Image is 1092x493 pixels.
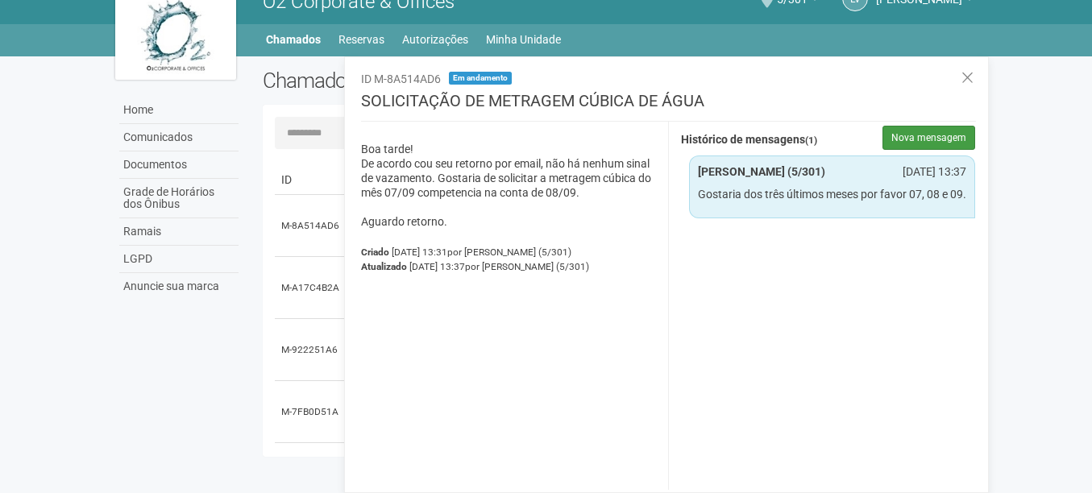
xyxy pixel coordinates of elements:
span: (1) [805,135,817,146]
a: Home [119,97,239,124]
span: por [PERSON_NAME] (5/301) [465,261,589,272]
div: [DATE] 13:37 [881,164,978,179]
span: Em andamento [449,72,512,85]
span: [DATE] 13:37 [409,261,589,272]
h3: SOLICITAÇÃO DE METRAGEM CÚBICA DE ÁGUA [361,93,976,122]
a: Comunicados [119,124,239,151]
p: Boa tarde! De acordo cou seu retorno por email, não há nenhum sinal de vazamento. Gostaria de sol... [361,142,656,229]
strong: Criado [361,246,389,258]
strong: Histórico de mensagens [681,134,817,147]
td: M-A17C4B2A [275,257,347,319]
span: por [PERSON_NAME] (5/301) [447,246,571,258]
a: LGPD [119,246,239,273]
a: Grade de Horários dos Ônibus [119,179,239,218]
h2: Chamados [263,68,546,93]
button: Nova mensagem [882,126,975,150]
strong: Atualizado [361,261,407,272]
a: Autorizações [402,28,468,51]
strong: [PERSON_NAME] (5/301) [698,165,825,178]
p: Gostaria dos três últimos meses por favor 07, 08 e 09. [698,187,967,201]
td: ID [275,165,347,195]
span: [DATE] 13:31 [392,246,571,258]
a: Minha Unidade [486,28,561,51]
td: M-7FB0D51A [275,381,347,443]
a: Chamados [266,28,321,51]
span: ID M-8A514AD6 [361,72,441,85]
a: Reservas [338,28,384,51]
a: Anuncie sua marca [119,273,239,300]
td: M-8A514AD6 [275,195,347,257]
a: Ramais [119,218,239,246]
a: Documentos [119,151,239,179]
td: M-922251A6 [275,319,347,381]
